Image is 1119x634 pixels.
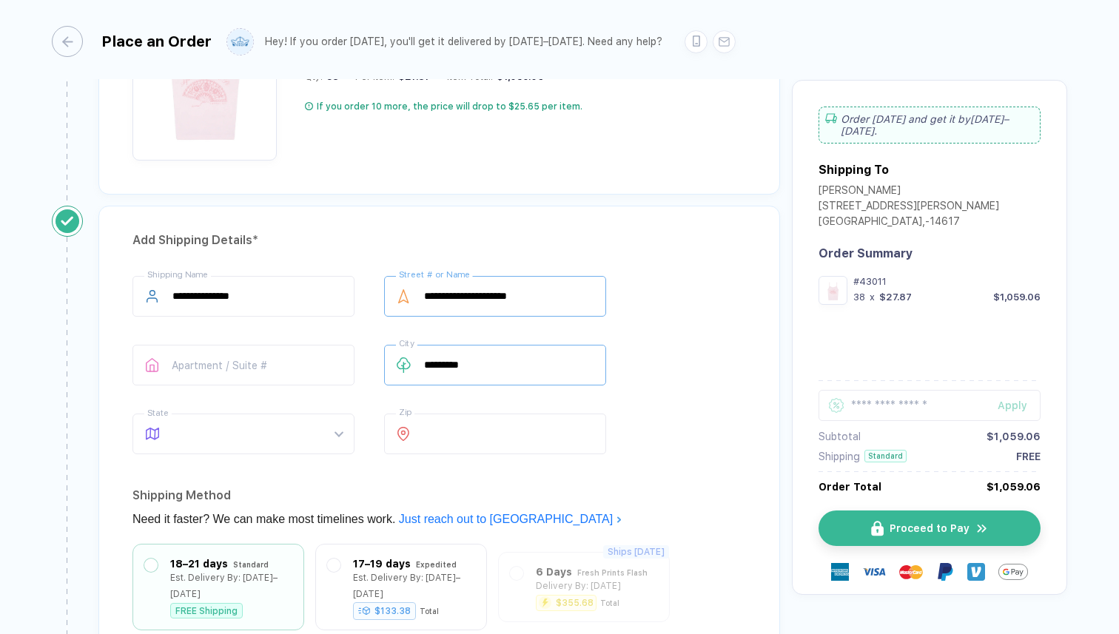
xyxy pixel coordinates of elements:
[979,390,1041,421] button: Apply
[890,522,970,534] span: Proceed to Pay
[819,431,861,442] div: Subtotal
[862,560,886,584] img: visa
[998,399,1041,411] div: Apply
[317,101,582,112] div: If you order 10 more, the price will drop to $25.65 per item.
[819,184,999,200] div: [PERSON_NAME]
[1016,451,1041,462] div: FREE
[233,556,269,573] div: Standard
[353,602,416,620] div: $133.38
[819,163,889,177] div: Shipping To
[871,521,884,536] img: icon
[853,291,865,303] div: 38
[819,451,860,462] div: Shipping
[140,16,269,145] img: 091edddb-b314-4b71-9c5a-df15448a1307_nt_front_1757460295906.jpg
[975,522,989,536] img: icon
[416,556,457,573] div: Expedited
[170,570,292,602] div: Est. Delivery By: [DATE]–[DATE]
[864,450,907,462] div: Standard
[265,36,662,48] div: Hey! If you order [DATE], you'll get it delivered by [DATE]–[DATE]. Need any help?
[819,481,881,493] div: Order Total
[967,563,985,581] img: Venmo
[831,563,849,581] img: express
[936,563,954,581] img: Paypal
[132,507,746,531] div: Need it faster? We can make most timelines work.
[879,291,912,303] div: $27.87
[853,276,1041,287] div: #43011
[819,200,999,215] div: [STREET_ADDRESS][PERSON_NAME]
[998,557,1028,587] img: GPay
[819,215,999,231] div: [GEOGRAPHIC_DATA] , - 14617
[170,556,228,572] div: 18–21 days
[327,556,475,618] div: 17–19 days ExpeditedEst. Delivery By: [DATE]–[DATE]$133.38Total
[899,560,923,584] img: master-card
[987,431,1041,442] div: $1,059.06
[353,570,475,602] div: Est. Delivery By: [DATE]–[DATE]
[227,29,253,55] img: user profile
[170,603,243,618] div: FREE Shipping
[132,229,746,252] div: Add Shipping Details
[132,484,746,507] div: Shipping Method
[353,556,411,572] div: 17–19 days
[993,291,1041,303] div: $1,059.06
[822,280,844,301] img: 091edddb-b314-4b71-9c5a-df15448a1307_nt_front_1757460295906.jpg
[144,556,292,618] div: 18–21 days StandardEst. Delivery By: [DATE]–[DATE]FREE Shipping
[987,481,1041,493] div: $1,059.06
[819,107,1041,144] div: Order [DATE] and get it by [DATE]–[DATE] .
[399,513,622,525] a: Just reach out to [GEOGRAPHIC_DATA]
[868,291,876,303] div: x
[819,246,1041,260] div: Order Summary
[420,607,439,616] div: Total
[101,33,212,50] div: Place an Order
[819,510,1041,546] button: iconProceed to Payicon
